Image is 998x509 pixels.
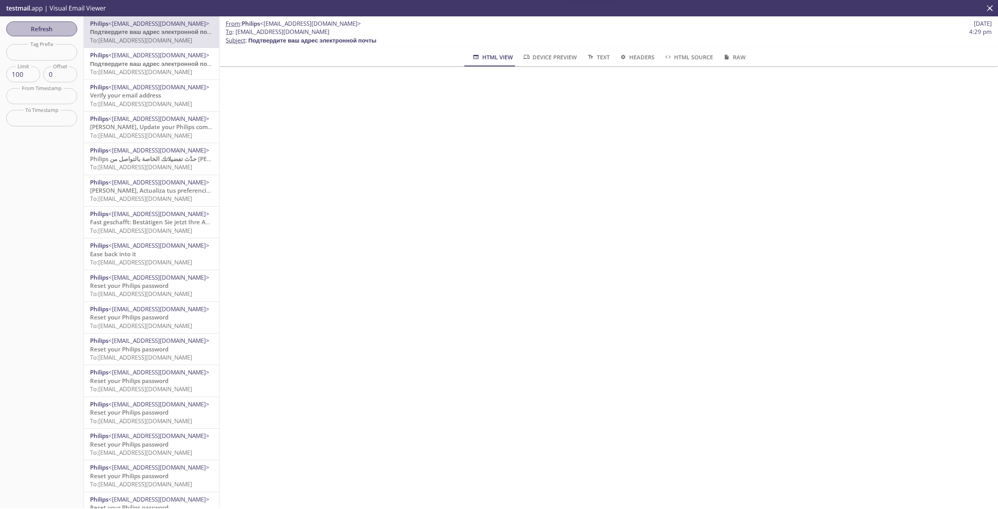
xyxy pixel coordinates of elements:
span: To: [EMAIL_ADDRESS][DOMAIN_NAME] [90,290,192,298]
span: To: [EMAIL_ADDRESS][DOMAIN_NAME] [90,353,192,361]
div: Philips<[EMAIL_ADDRESS][DOMAIN_NAME]>Подтвердите ваш адрес электронной почтыTo:[EMAIL_ADDRESS][DO... [84,16,219,48]
span: Philips [90,83,108,91]
p: : [226,28,992,44]
span: <[EMAIL_ADDRESS][DOMAIN_NAME]> [108,51,209,59]
span: Philips [90,495,108,503]
span: <[EMAIL_ADDRESS][DOMAIN_NAME]> [108,178,209,186]
span: From [226,20,240,27]
span: Philips حدّث تفضيلاتك الخاصة بالتواصل من [PERSON_NAME] [90,155,244,163]
span: <[EMAIL_ADDRESS][DOMAIN_NAME]> [108,83,209,91]
span: To: [EMAIL_ADDRESS][DOMAIN_NAME] [90,417,192,425]
span: Reset your Philips password [90,345,168,353]
span: HTML Source [664,52,713,62]
span: [PERSON_NAME], Update your Philips communication preferences [90,123,275,131]
button: Refresh [6,21,77,36]
div: Philips<[EMAIL_ADDRESS][DOMAIN_NAME]>[PERSON_NAME], Actualiza tus preferencias de comunicación Ph... [84,175,219,206]
span: Philips [90,400,108,408]
span: <[EMAIL_ADDRESS][DOMAIN_NAME]> [260,20,361,27]
span: To: [EMAIL_ADDRESS][DOMAIN_NAME] [90,195,192,202]
span: testmail [6,4,30,12]
span: Philips [90,115,108,122]
div: Philips<[EMAIL_ADDRESS][DOMAIN_NAME]>Verify your email addressTo:[EMAIL_ADDRESS][DOMAIN_NAME] [84,80,219,111]
span: Device Preview [522,52,577,62]
span: To: [EMAIL_ADDRESS][DOMAIN_NAME] [90,68,192,76]
span: Verify your email address [90,91,161,99]
span: 4:29 pm [969,28,992,36]
span: HTML View [472,52,513,62]
span: To [226,28,232,35]
div: Philips<[EMAIL_ADDRESS][DOMAIN_NAME]>Philips حدّث تفضيلاتك الخاصة بالتواصل من [PERSON_NAME]To:[EM... [84,143,219,174]
div: Philips<[EMAIL_ADDRESS][DOMAIN_NAME]>Reset your Philips passwordTo:[EMAIL_ADDRESS][DOMAIN_NAME] [84,365,219,396]
span: Reset your Philips password [90,408,168,416]
span: <[EMAIL_ADDRESS][DOMAIN_NAME]> [108,495,209,503]
span: Philips [90,210,108,218]
span: To: [EMAIL_ADDRESS][DOMAIN_NAME] [90,449,192,456]
span: <[EMAIL_ADDRESS][DOMAIN_NAME]> [108,400,209,408]
span: To: [EMAIL_ADDRESS][DOMAIN_NAME] [90,36,192,44]
span: Подтвердите ваш адрес электронной почты [90,28,218,35]
span: Philips [242,20,260,27]
span: To: [EMAIL_ADDRESS][DOMAIN_NAME] [90,480,192,488]
div: Philips<[EMAIL_ADDRESS][DOMAIN_NAME]>Reset your Philips passwordTo:[EMAIL_ADDRESS][DOMAIN_NAME] [84,429,219,460]
span: To: [EMAIL_ADDRESS][DOMAIN_NAME] [90,131,192,139]
span: Philips [90,368,108,376]
span: [DATE] [974,20,992,28]
div: Philips<[EMAIL_ADDRESS][DOMAIN_NAME]>Reset your Philips passwordTo:[EMAIL_ADDRESS][DOMAIN_NAME] [84,302,219,333]
span: <[EMAIL_ADDRESS][DOMAIN_NAME]> [108,241,209,249]
span: Philips [90,337,108,344]
div: Philips<[EMAIL_ADDRESS][DOMAIN_NAME]>Reset your Philips passwordTo:[EMAIL_ADDRESS][DOMAIN_NAME] [84,270,219,301]
span: Raw [722,52,745,62]
span: Philips [90,463,108,471]
span: <[EMAIL_ADDRESS][DOMAIN_NAME]> [108,210,209,218]
span: <[EMAIL_ADDRESS][DOMAIN_NAME]> [108,368,209,376]
span: Philips [90,241,108,249]
div: Philips<[EMAIL_ADDRESS][DOMAIN_NAME]>Reset your Philips passwordTo:[EMAIL_ADDRESS][DOMAIN_NAME] [84,460,219,491]
span: <[EMAIL_ADDRESS][DOMAIN_NAME]> [108,115,209,122]
div: Philips<[EMAIL_ADDRESS][DOMAIN_NAME]>Fast geschafft: Bestätigen Sie jetzt Ihre AnmeldungTo:[EMAIL... [84,207,219,238]
span: To: [EMAIL_ADDRESS][DOMAIN_NAME] [90,385,192,393]
span: Philips [90,305,108,313]
div: Philips<[EMAIL_ADDRESS][DOMAIN_NAME]>Reset your Philips passwordTo:[EMAIL_ADDRESS][DOMAIN_NAME] [84,397,219,428]
span: To: [EMAIL_ADDRESS][DOMAIN_NAME] [90,163,192,171]
span: To: [EMAIL_ADDRESS][DOMAIN_NAME] [90,100,192,108]
span: Fast geschafft: Bestätigen Sie jetzt Ihre Anmeldung [90,218,234,226]
span: [PERSON_NAME], Actualiza tus preferencias de comunicación Philips [90,186,281,194]
span: To: [EMAIL_ADDRESS][DOMAIN_NAME] [90,258,192,266]
span: <[EMAIL_ADDRESS][DOMAIN_NAME]> [108,146,209,154]
span: <[EMAIL_ADDRESS][DOMAIN_NAME]> [108,337,209,344]
span: Refresh [12,24,71,34]
span: Text [586,52,609,62]
span: <[EMAIL_ADDRESS][DOMAIN_NAME]> [108,305,209,313]
span: Reset your Philips password [90,472,168,480]
div: Philips<[EMAIL_ADDRESS][DOMAIN_NAME]>Подтвердите ваш адрес электронной почтыTo:[EMAIL_ADDRESS][DO... [84,48,219,79]
span: <[EMAIL_ADDRESS][DOMAIN_NAME]> [108,463,209,471]
span: <[EMAIL_ADDRESS][DOMAIN_NAME]> [108,20,209,27]
span: Philips [90,146,108,154]
span: : [EMAIL_ADDRESS][DOMAIN_NAME] [226,28,329,36]
span: Подтвердите ваш адрес электронной почты [90,60,218,67]
span: Philips [90,432,108,440]
span: Подтвердите ваш адрес электронной почты [248,36,377,44]
span: To: [EMAIL_ADDRESS][DOMAIN_NAME] [90,322,192,330]
span: Reset your Philips password [90,313,168,321]
span: <[EMAIL_ADDRESS][DOMAIN_NAME]> [108,273,209,281]
span: Headers [619,52,655,62]
span: Philips [90,178,108,186]
div: Philips<[EMAIL_ADDRESS][DOMAIN_NAME]>Ease back into itTo:[EMAIL_ADDRESS][DOMAIN_NAME] [84,238,219,270]
span: Reset your Philips password [90,440,168,448]
span: Philips [90,51,108,59]
span: Philips [90,20,108,27]
span: Reset your Philips password [90,282,168,289]
span: To: [EMAIL_ADDRESS][DOMAIN_NAME] [90,227,192,234]
span: Subject [226,36,245,44]
span: Reset your Philips password [90,377,168,385]
span: Philips [90,273,108,281]
span: : [226,20,361,28]
div: Philips<[EMAIL_ADDRESS][DOMAIN_NAME]>Reset your Philips passwordTo:[EMAIL_ADDRESS][DOMAIN_NAME] [84,333,219,365]
div: Philips<[EMAIL_ADDRESS][DOMAIN_NAME]>[PERSON_NAME], Update your Philips communication preferences... [84,112,219,143]
span: Ease back into it [90,250,136,258]
span: <[EMAIL_ADDRESS][DOMAIN_NAME]> [108,432,209,440]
